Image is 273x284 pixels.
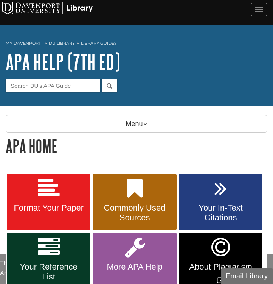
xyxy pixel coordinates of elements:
span: Your In-Text Citations [185,203,257,223]
a: APA Help (7th Ed) [6,50,120,73]
span: Your Reference List [12,262,85,282]
a: Library Guides [81,41,117,46]
input: Search DU's APA Guide [6,79,100,92]
button: Email Library [221,268,273,284]
a: Commonly Used Sources [93,174,176,231]
span: Format Your Paper [12,203,85,213]
a: DU Library [49,41,75,46]
a: Format Your Paper [7,174,90,231]
span: Commonly Used Sources [98,203,171,223]
img: Davenport University Logo [2,2,93,14]
h1: APA Home [6,136,267,156]
span: About Plagiarism [185,262,257,272]
a: Your In-Text Citations [179,174,262,231]
span: More APA Help [98,262,171,272]
p: Menu [6,115,267,133]
a: My Davenport [6,40,41,47]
